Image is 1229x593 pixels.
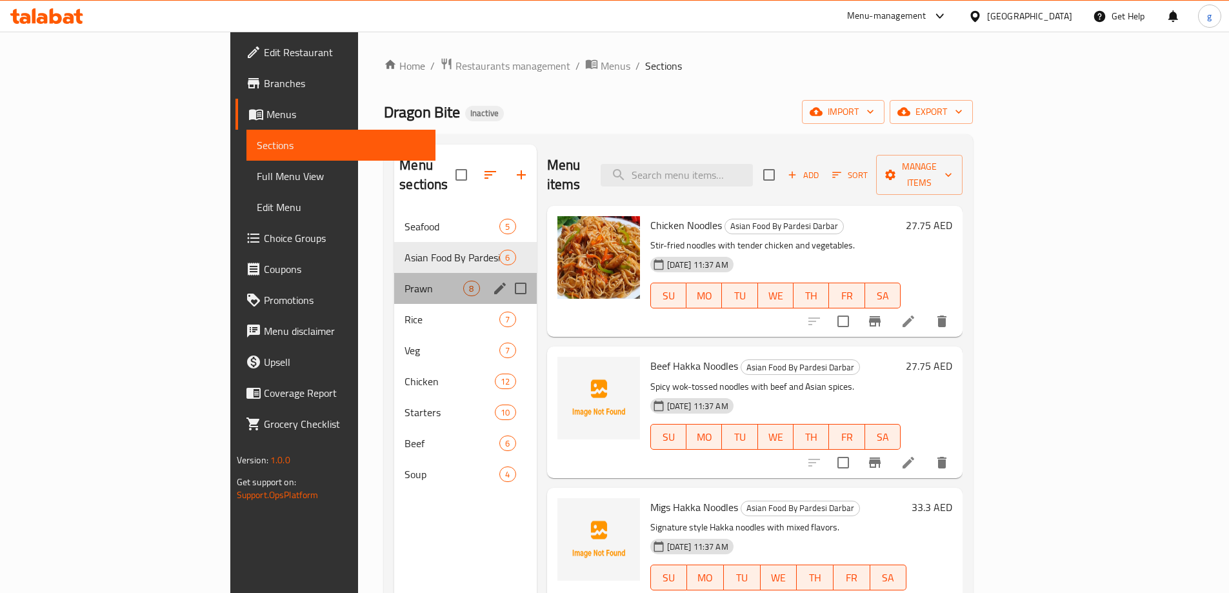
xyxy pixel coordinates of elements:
div: Beef6 [394,428,536,459]
button: Add section [506,159,537,190]
span: MO [692,428,717,447]
div: Asian Food By Pardesi Darbar6 [394,242,536,273]
span: 1.0.0 [270,452,290,468]
span: Full Menu View [257,168,425,184]
div: Soup [405,467,499,482]
a: Grocery Checklist [235,408,435,439]
a: Menus [585,57,630,74]
span: Asian Food By Pardesi Darbar [741,360,859,375]
span: Asian Food By Pardesi Darbar [405,250,499,265]
button: TH [797,565,834,590]
div: Asian Food By Pardesi Darbar [741,501,860,516]
a: Menu disclaimer [235,316,435,347]
span: Menus [601,58,630,74]
h6: 27.75 AED [906,216,952,234]
a: Coupons [235,254,435,285]
button: TU [724,565,761,590]
p: Signature style Hakka noodles with mixed flavors. [650,519,907,536]
div: Chicken12 [394,366,536,397]
span: Veg [405,343,499,358]
a: Choice Groups [235,223,435,254]
span: Add [786,168,821,183]
span: Menus [266,106,425,122]
button: Manage items [876,155,963,195]
span: Seafood [405,219,499,234]
span: Branches [264,75,425,91]
span: Choice Groups [264,230,425,246]
nav: Menu sections [394,206,536,495]
span: WE [766,568,792,587]
span: 8 [464,283,479,295]
div: items [495,405,515,420]
span: Restaurants management [455,58,570,74]
span: Coupons [264,261,425,277]
span: 6 [500,252,515,264]
span: TH [799,428,824,447]
span: SA [875,568,902,587]
a: Edit Restaurant [235,37,435,68]
span: WE [763,286,788,305]
span: FR [834,428,859,447]
button: export [890,100,973,124]
span: WE [763,428,788,447]
div: Veg7 [394,335,536,366]
span: SU [656,428,681,447]
div: items [499,250,515,265]
a: Support.OpsPlatform [237,487,319,503]
span: TH [802,568,828,587]
button: import [802,100,884,124]
button: TU [722,424,757,450]
a: Promotions [235,285,435,316]
a: Sections [246,130,435,161]
span: Sections [645,58,682,74]
button: SU [650,565,688,590]
span: Edit Restaurant [264,45,425,60]
button: FR [834,565,870,590]
div: items [495,374,515,389]
span: FR [834,286,859,305]
button: WE [758,424,794,450]
button: Sort [829,165,871,185]
li: / [635,58,640,74]
span: Promotions [264,292,425,308]
span: [DATE] 11:37 AM [662,541,734,553]
span: 12 [495,376,515,388]
span: MO [692,568,719,587]
button: Branch-specific-item [859,447,890,478]
div: Menu-management [847,8,926,24]
span: g [1207,9,1212,23]
span: Add item [783,165,824,185]
button: FR [829,424,864,450]
div: Soup4 [394,459,536,490]
button: edit [490,279,510,298]
a: Edit menu item [901,314,916,329]
span: Upsell [264,354,425,370]
span: FR [839,568,865,587]
span: Get support on: [237,474,296,490]
div: Prawn [405,281,463,296]
a: Branches [235,68,435,99]
span: Menu disclaimer [264,323,425,339]
div: Starters10 [394,397,536,428]
img: Migs Hakka Noodles [557,498,640,581]
div: Asian Food By Pardesi Darbar [741,359,860,375]
span: Chicken [405,374,495,389]
span: SU [656,286,681,305]
span: SU [656,568,683,587]
button: Branch-specific-item [859,306,890,337]
span: TU [727,428,752,447]
a: Edit Menu [246,192,435,223]
a: Restaurants management [440,57,570,74]
button: MO [687,565,724,590]
span: Coverage Report [264,385,425,401]
a: Coverage Report [235,377,435,408]
span: Select to update [830,308,857,335]
span: Starters [405,405,495,420]
button: TH [794,283,829,308]
span: Rice [405,312,499,327]
input: search [601,164,753,186]
span: TU [729,568,755,587]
